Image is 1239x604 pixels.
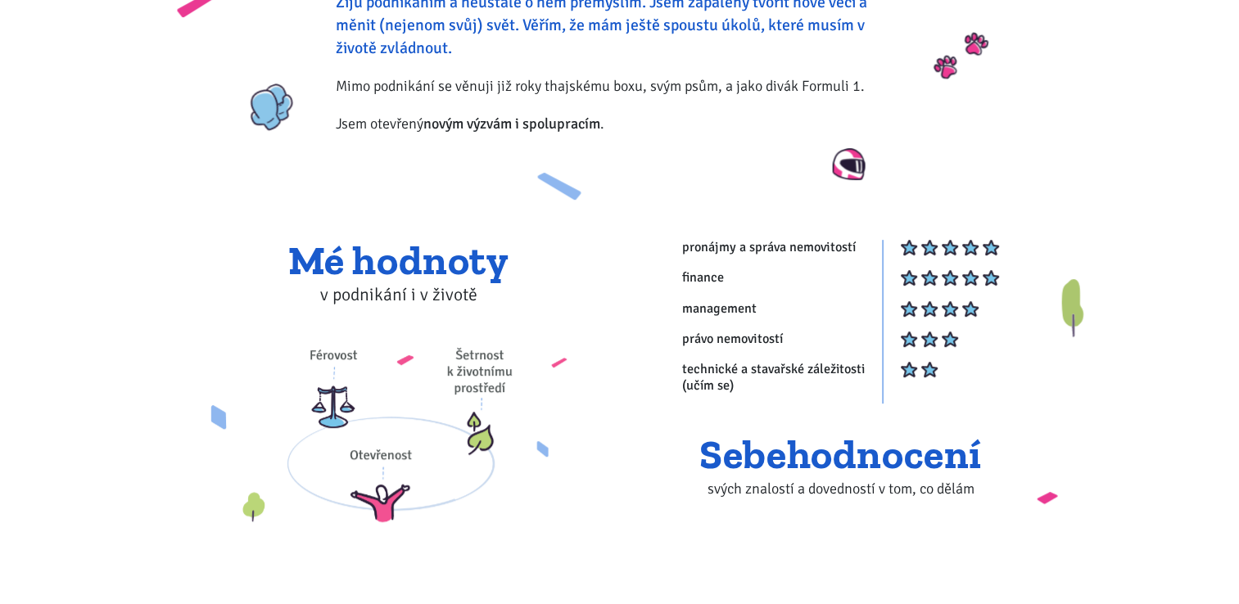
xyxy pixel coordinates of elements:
strong: novým výzvám i spolupracím [423,115,600,133]
h2: Mé hodnoty [188,239,608,283]
td: management [681,300,881,331]
p: Mimo podnikání se věnuji již roky thajskému boxu, svým psům, a jako divák Formuli 1. [336,74,903,97]
p: svých znalostí a dovedností v tom, co dělám [631,477,1051,500]
p: v podnikání i v životě [188,283,608,306]
td: pronájmy a správa nemovitostí [681,239,881,269]
p: Jsem otevřený . [336,112,903,135]
img: Férovost, otevřenost, šetrnost k životnímu prostředí [188,306,603,566]
td: právo nemovitostí [681,331,881,361]
td: technické a stavařské záležitosti (učím se) [681,361,881,411]
td: finance [681,269,881,300]
h2: Sebehodnocení [631,433,1051,477]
